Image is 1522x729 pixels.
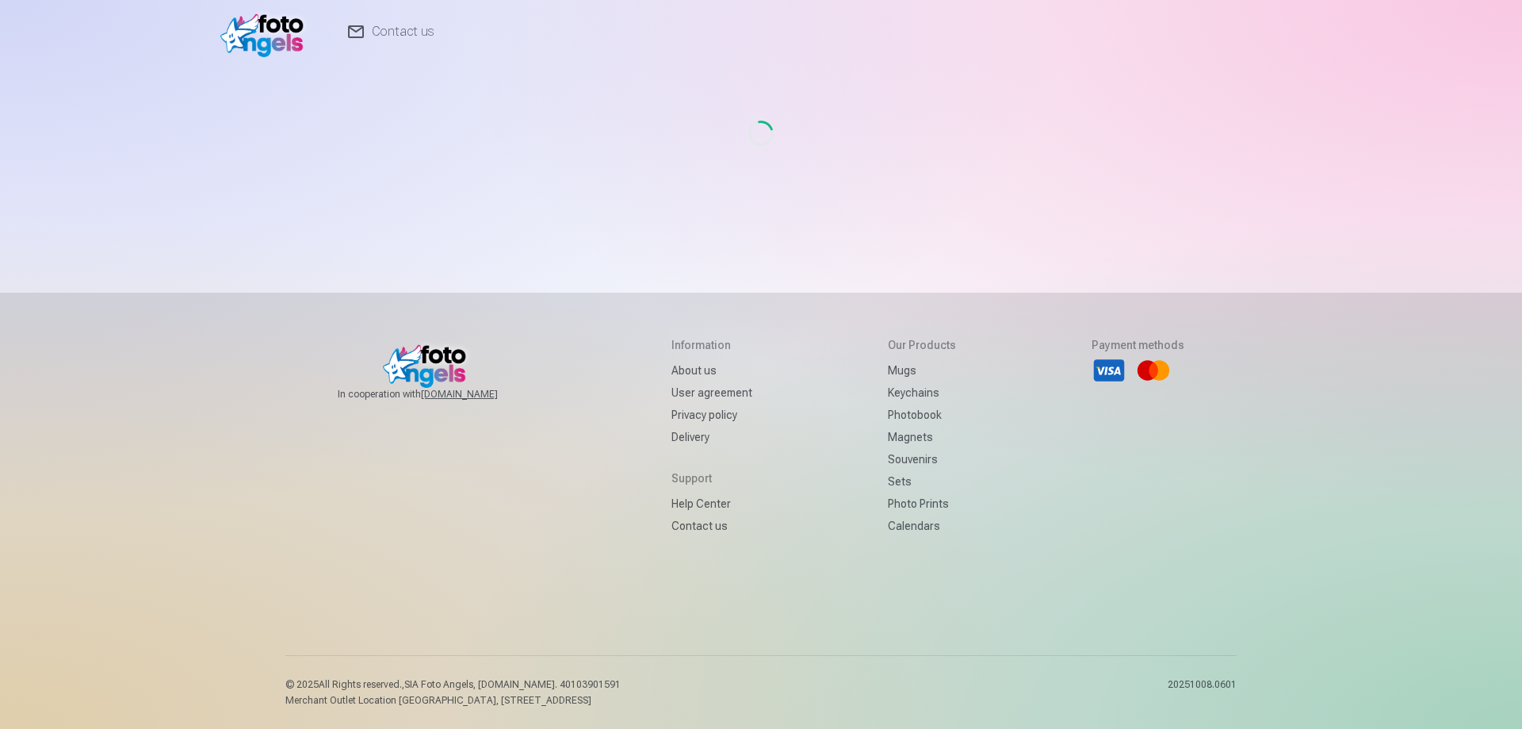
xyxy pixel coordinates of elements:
[671,359,752,382] a: About us
[421,388,536,401] a: [DOMAIN_NAME]
[888,470,956,493] a: Sets
[888,382,956,404] a: Keychains
[888,359,956,382] a: Mugs
[671,515,752,537] a: Contact us
[671,426,752,448] a: Delivery
[888,448,956,470] a: Souvenirs
[671,382,752,404] a: User agreement
[888,426,956,448] a: Magnets
[888,493,956,515] a: Photo prints
[285,678,621,691] p: © 2025 All Rights reserved. ,
[404,679,621,690] span: SIA Foto Angels, [DOMAIN_NAME]. 40103901591
[285,694,621,707] p: Merchant Outlet Location [GEOGRAPHIC_DATA], [STREET_ADDRESS]
[671,493,752,515] a: Help Center
[1136,353,1171,388] li: Mastercard
[1092,353,1126,388] li: Visa
[671,404,752,426] a: Privacy policy
[1168,678,1237,707] p: 20251008.0601
[671,337,752,353] h5: Information
[888,515,956,537] a: Calendars
[220,6,312,57] img: /v1
[1092,337,1184,353] h5: Payment methods
[671,470,752,486] h5: Support
[338,388,536,401] span: In cooperation with
[888,404,956,426] a: Photobook
[888,337,956,353] h5: Our products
